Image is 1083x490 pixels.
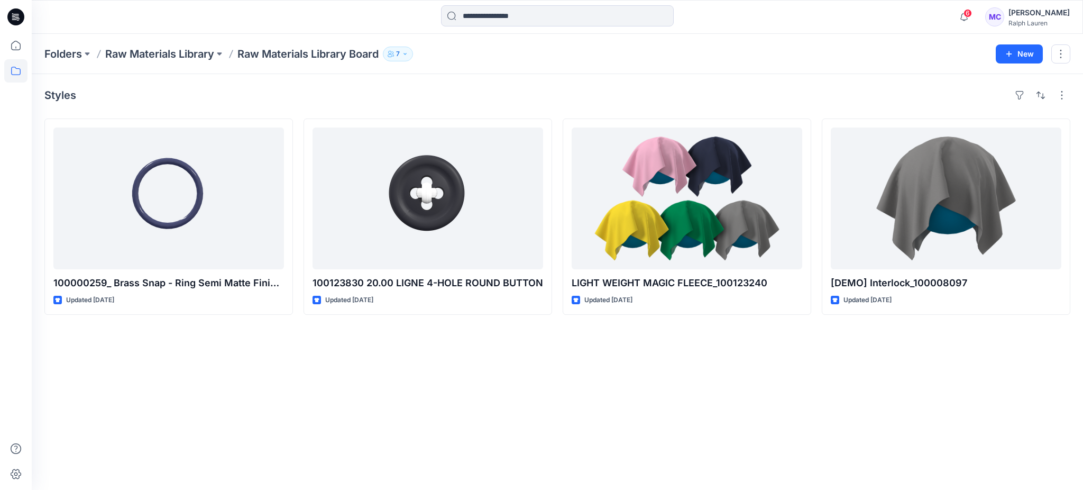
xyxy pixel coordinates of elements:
p: 100000259_ Brass Snap - Ring Semi Matte Finish Enamel [53,276,284,291]
a: LIGHT WEIGHT MAGIC FLEECE_100123240 [572,128,802,269]
a: 100000259_ Brass Snap - Ring Semi Matte Finish Enamel [53,128,284,269]
p: LIGHT WEIGHT MAGIC FLEECE_100123240 [572,276,802,291]
div: MC [985,7,1004,26]
p: 7 [396,48,400,60]
div: [PERSON_NAME] [1008,6,1070,19]
p: Raw Materials Library Board [237,47,379,61]
a: [DEMO] Interlock_100008097 [831,128,1061,269]
p: Updated [DATE] [843,295,892,306]
p: 100123830 20.00 LIGNE 4-HOLE ROUND BUTTON [313,276,543,291]
span: 6 [963,9,972,17]
a: 100123830 20.00 LIGNE 4-HOLE ROUND BUTTON [313,128,543,269]
h4: Styles [44,89,76,102]
p: [DEMO] Interlock_100008097 [831,276,1061,291]
button: 7 [383,47,413,61]
div: Ralph Lauren [1008,19,1070,27]
p: Updated [DATE] [66,295,114,306]
button: New [996,44,1043,63]
a: Folders [44,47,82,61]
a: Raw Materials Library [105,47,214,61]
p: Updated [DATE] [325,295,373,306]
p: Updated [DATE] [584,295,632,306]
